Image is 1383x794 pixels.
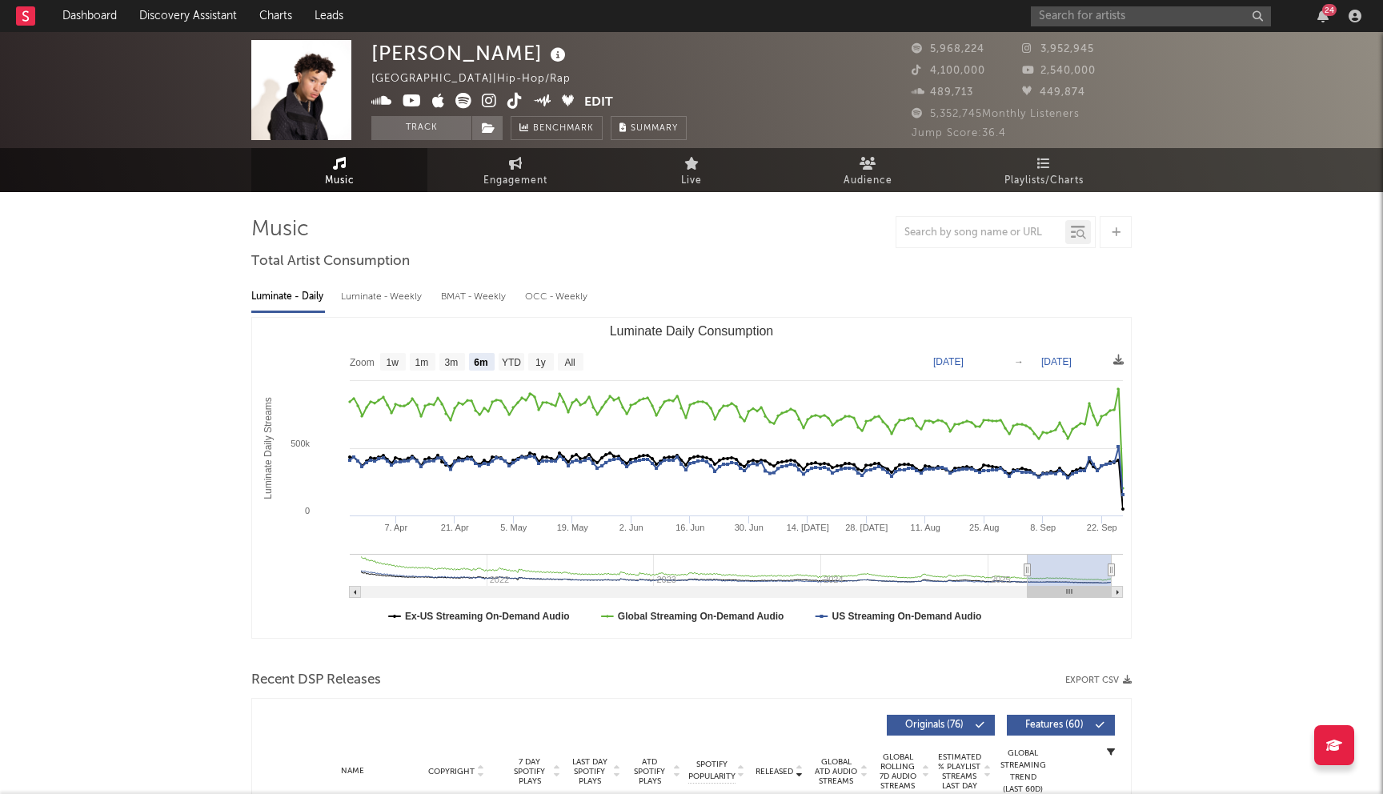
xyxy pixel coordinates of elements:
[1317,10,1329,22] button: 24
[371,70,589,89] div: [GEOGRAPHIC_DATA] | Hip-Hop/Rap
[557,523,589,532] text: 19. May
[780,148,956,192] a: Audience
[1022,87,1085,98] span: 449,874
[483,171,547,190] span: Engagement
[1322,4,1337,16] div: 24
[911,523,940,532] text: 11. Aug
[896,227,1065,239] input: Search by song name or URL
[533,119,594,138] span: Benchmark
[525,283,589,311] div: OCC - Weekly
[844,171,892,190] span: Audience
[876,752,920,791] span: Global Rolling 7D Audio Streams
[628,757,671,786] span: ATD Spotify Plays
[252,318,1131,638] svg: Luminate Daily Consumption
[603,148,780,192] a: Live
[610,324,774,338] text: Luminate Daily Consumption
[1041,356,1072,367] text: [DATE]
[300,765,405,777] div: Name
[887,715,995,736] button: Originals(76)
[511,116,603,140] a: Benchmark
[912,87,973,98] span: 489,713
[618,611,784,622] text: Global Streaming On-Demand Audio
[1007,715,1115,736] button: Features(60)
[1022,44,1094,54] span: 3,952,945
[251,252,410,271] span: Total Artist Consumption
[474,357,487,368] text: 6m
[341,283,425,311] div: Luminate - Weekly
[508,757,551,786] span: 7 Day Spotify Plays
[832,611,981,622] text: US Streaming On-Demand Audio
[1031,6,1271,26] input: Search for artists
[427,148,603,192] a: Engagement
[251,671,381,690] span: Recent DSP Releases
[251,283,325,311] div: Luminate - Daily
[415,357,429,368] text: 1m
[937,752,981,791] span: Estimated % Playlist Streams Last Day
[325,171,355,190] span: Music
[912,66,985,76] span: 4,100,000
[735,523,764,532] text: 30. Jun
[405,611,570,622] text: Ex-US Streaming On-Demand Audio
[371,40,570,66] div: [PERSON_NAME]
[912,128,1006,138] span: Jump Score: 36.4
[291,439,310,448] text: 500k
[912,109,1080,119] span: 5,352,745 Monthly Listeners
[1065,676,1132,685] button: Export CSV
[611,116,687,140] button: Summary
[1022,66,1096,76] span: 2,540,000
[688,759,736,783] span: Spotify Popularity
[756,767,793,776] span: Released
[441,523,469,532] text: 21. Apr
[933,356,964,367] text: [DATE]
[631,124,678,133] span: Summary
[263,397,274,499] text: Luminate Daily Streams
[1087,523,1117,532] text: 22. Sep
[1030,523,1056,532] text: 8. Sep
[787,523,829,532] text: 14. [DATE]
[912,44,984,54] span: 5,968,224
[845,523,888,532] text: 28. [DATE]
[1017,720,1091,730] span: Features ( 60 )
[305,506,310,515] text: 0
[384,523,407,532] text: 7. Apr
[502,357,521,368] text: YTD
[584,93,613,113] button: Edit
[969,523,999,532] text: 25. Aug
[1004,171,1084,190] span: Playlists/Charts
[956,148,1132,192] a: Playlists/Charts
[441,283,509,311] div: BMAT - Weekly
[350,357,375,368] text: Zoom
[500,523,527,532] text: 5. May
[897,720,971,730] span: Originals ( 76 )
[251,148,427,192] a: Music
[428,767,475,776] span: Copyright
[387,357,399,368] text: 1w
[681,171,702,190] span: Live
[568,757,611,786] span: Last Day Spotify Plays
[445,357,459,368] text: 3m
[814,757,858,786] span: Global ATD Audio Streams
[371,116,471,140] button: Track
[1014,356,1024,367] text: →
[535,357,546,368] text: 1y
[675,523,704,532] text: 16. Jun
[619,523,643,532] text: 2. Jun
[564,357,575,368] text: All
